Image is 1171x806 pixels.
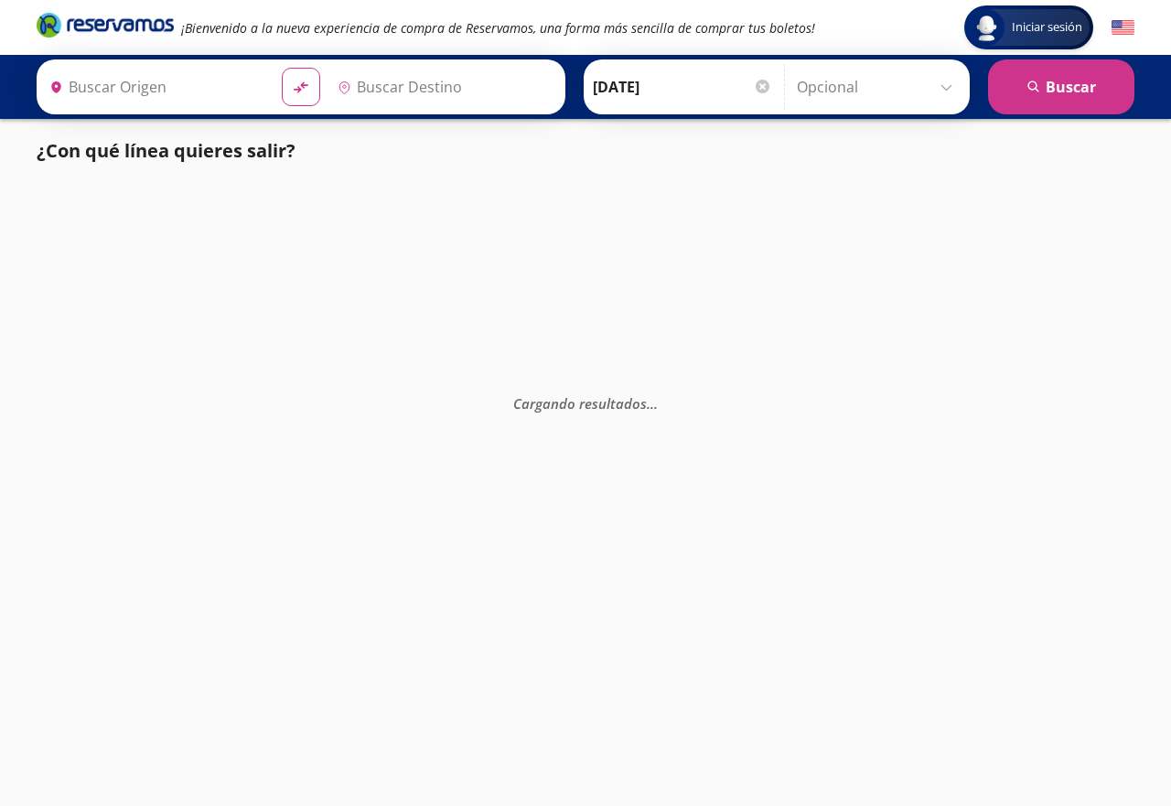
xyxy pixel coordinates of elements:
[181,19,815,37] em: ¡Bienvenido a la nueva experiencia de compra de Reservamos, una forma más sencilla de comprar tus...
[37,137,295,165] p: ¿Con qué línea quieres salir?
[654,393,658,412] span: .
[1004,18,1090,37] span: Iniciar sesión
[647,393,650,412] span: .
[650,393,654,412] span: .
[797,64,961,110] input: Opcional
[37,11,174,38] i: Brand Logo
[593,64,772,110] input: Elegir Fecha
[513,393,658,412] em: Cargando resultados
[330,64,555,110] input: Buscar Destino
[37,11,174,44] a: Brand Logo
[1112,16,1134,39] button: English
[988,59,1134,114] button: Buscar
[42,64,267,110] input: Buscar Origen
